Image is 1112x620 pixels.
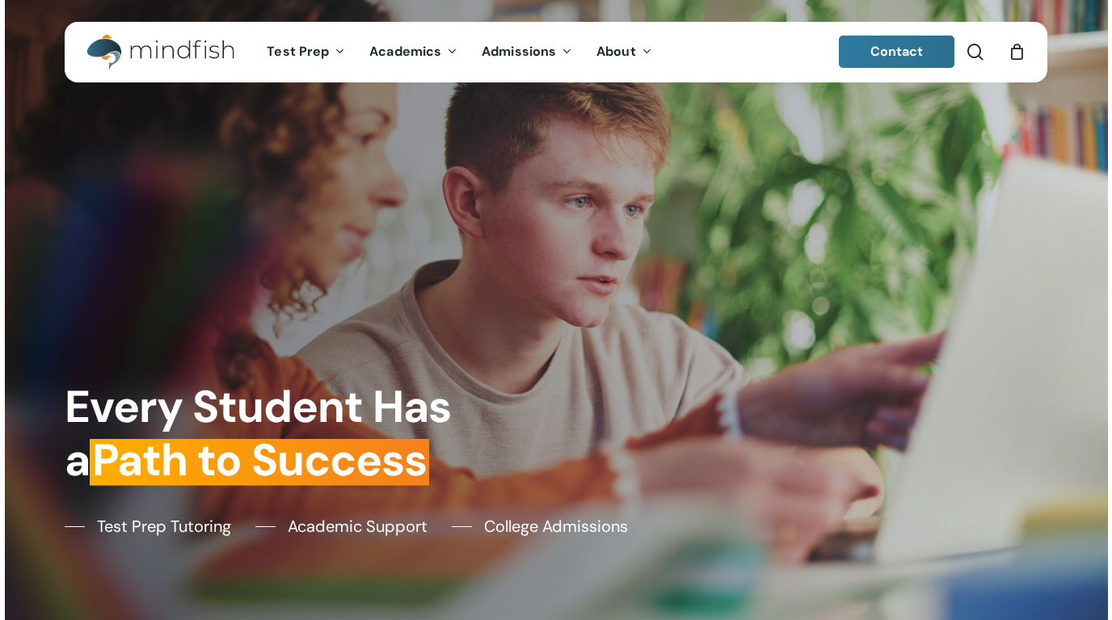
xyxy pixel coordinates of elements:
a: About [584,45,664,59]
nav: Main Menu [255,22,663,82]
span: Contact [870,43,924,60]
a: College Admissions [452,514,628,538]
header: Main Menu [65,22,1047,82]
span: College Admissions [484,514,628,538]
a: Academic Support [255,514,428,538]
span: Test Prep Tutoring [97,514,231,538]
h1: Every Student Has a [65,380,545,487]
span: Academic Support [288,514,428,538]
a: Contact [839,36,955,68]
em: Path to Success [90,431,429,489]
a: Test Prep [255,45,357,59]
span: Admissions [482,43,556,60]
a: Test Prep Tutoring [65,514,231,538]
a: Academics [357,45,470,59]
span: About [596,43,636,60]
span: Test Prep [267,43,329,60]
span: Academics [369,43,441,60]
a: Admissions [470,45,584,59]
